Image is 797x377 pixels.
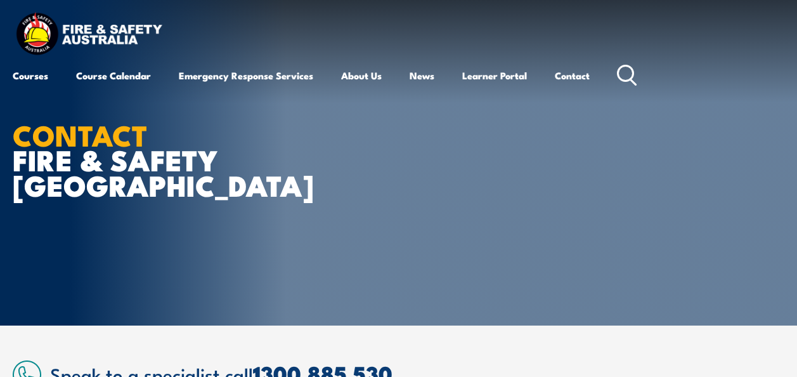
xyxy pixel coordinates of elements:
[13,60,48,91] a: Courses
[341,60,382,91] a: About Us
[555,60,590,91] a: Contact
[462,60,527,91] a: Learner Portal
[13,122,326,196] h1: FIRE & SAFETY [GEOGRAPHIC_DATA]
[179,60,313,91] a: Emergency Response Services
[13,112,148,156] strong: CONTACT
[410,60,434,91] a: News
[76,60,151,91] a: Course Calendar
